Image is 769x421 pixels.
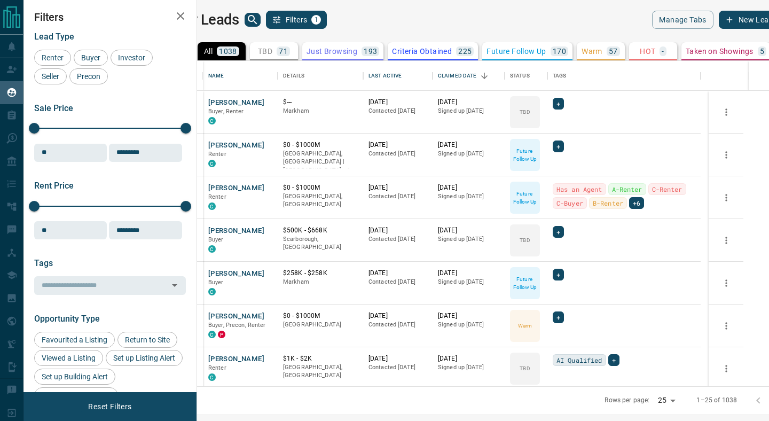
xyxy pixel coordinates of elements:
[718,232,734,248] button: more
[38,354,99,362] span: Viewed a Listing
[34,32,74,42] span: Lead Type
[556,141,560,152] span: +
[368,226,427,235] p: [DATE]
[518,322,532,330] p: Warm
[520,236,530,244] p: TBD
[553,61,567,91] div: Tags
[556,312,560,323] span: +
[609,48,618,55] p: 57
[510,61,530,91] div: Status
[477,68,492,83] button: Sort
[640,48,655,55] p: HOT
[368,321,427,329] p: Contacted [DATE]
[283,354,358,363] p: $1K - $2K
[718,104,734,120] button: more
[73,72,104,81] span: Precon
[608,354,619,366] div: +
[38,372,112,381] span: Set up Building Alert
[433,61,505,91] div: Claimed Date
[208,226,264,236] button: [PERSON_NAME]
[368,363,427,372] p: Contacted [DATE]
[114,53,149,62] span: Investor
[38,391,114,400] span: Reactivated Account
[556,227,560,237] span: +
[208,311,264,322] button: [PERSON_NAME]
[34,350,103,366] div: Viewed a Listing
[204,48,213,55] p: All
[520,364,530,372] p: TBD
[208,288,216,295] div: condos.ca
[34,181,74,191] span: Rent Price
[34,332,115,348] div: Favourited a Listing
[718,190,734,206] button: more
[553,98,564,110] div: +
[438,311,499,321] p: [DATE]
[368,141,427,150] p: [DATE]
[106,350,183,366] div: Set up Listing Alert
[438,192,499,201] p: Signed up [DATE]
[438,354,499,363] p: [DATE]
[218,331,225,338] div: property.ca
[438,363,499,372] p: Signed up [DATE]
[760,48,764,55] p: 5
[307,48,357,55] p: Just Browsing
[363,61,433,91] div: Last Active
[111,50,153,66] div: Investor
[34,103,73,113] span: Sale Price
[368,311,427,321] p: [DATE]
[208,245,216,253] div: condos.ca
[438,61,477,91] div: Claimed Date
[208,331,216,338] div: condos.ca
[438,141,499,150] p: [DATE]
[438,98,499,107] p: [DATE]
[652,11,713,29] button: Manage Tabs
[556,184,602,194] span: Has an Agent
[553,311,564,323] div: +
[438,269,499,278] p: [DATE]
[283,363,358,380] p: [GEOGRAPHIC_DATA], [GEOGRAPHIC_DATA]
[556,269,560,280] span: +
[654,393,679,408] div: 25
[556,355,602,365] span: AI Qualified
[208,61,224,91] div: Name
[208,202,216,210] div: condos.ca
[458,48,472,55] p: 225
[167,278,182,293] button: Open
[283,183,358,192] p: $0 - $1000M
[368,61,402,91] div: Last Active
[368,235,427,244] p: Contacted [DATE]
[553,269,564,280] div: +
[34,369,115,385] div: Set up Building Alert
[547,61,701,91] div: Tags
[486,48,546,55] p: Future Follow Up
[652,184,682,194] span: C-Renter
[208,322,265,329] span: Buyer, Precon, Renter
[718,147,734,163] button: more
[718,361,734,377] button: more
[438,107,499,115] p: Signed up [DATE]
[208,98,264,108] button: [PERSON_NAME]
[208,108,244,115] span: Buyer, Renter
[438,321,499,329] p: Signed up [DATE]
[81,397,138,416] button: Reset Filters
[266,11,327,29] button: Filters1
[208,269,264,279] button: [PERSON_NAME]
[368,150,427,158] p: Contacted [DATE]
[283,269,358,278] p: $258K - $258K
[219,48,237,55] p: 1038
[283,107,358,115] p: Markham
[178,11,239,28] h1: My Leads
[368,192,427,201] p: Contacted [DATE]
[556,198,583,208] span: C-Buyer
[368,98,427,107] p: [DATE]
[718,318,734,334] button: more
[34,68,67,84] div: Seller
[283,235,358,252] p: Scarborough, [GEOGRAPHIC_DATA]
[511,190,539,206] p: Future Follow Up
[69,68,108,84] div: Precon
[553,48,566,55] p: 170
[208,279,224,286] span: Buyer
[38,53,67,62] span: Renter
[208,193,226,200] span: Renter
[283,141,358,150] p: $0 - $1000M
